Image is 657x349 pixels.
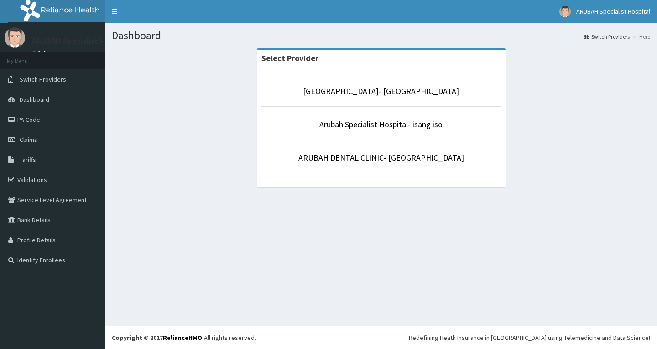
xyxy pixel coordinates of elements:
[576,7,650,16] span: ARUBAH Specialist Hospital
[5,27,25,48] img: User Image
[319,119,443,130] a: Arubah Specialist Hospital- isang iso
[32,37,130,45] p: ARUBAH Specialist Hospital
[105,326,657,349] footer: All rights reserved.
[20,75,66,83] span: Switch Providers
[20,156,36,164] span: Tariffs
[303,86,459,96] a: [GEOGRAPHIC_DATA]- [GEOGRAPHIC_DATA]
[20,135,37,144] span: Claims
[163,333,202,342] a: RelianceHMO
[112,333,204,342] strong: Copyright © 2017 .
[32,50,54,56] a: Online
[112,30,650,42] h1: Dashboard
[584,33,630,41] a: Switch Providers
[559,6,571,17] img: User Image
[631,33,650,41] li: Here
[20,95,49,104] span: Dashboard
[298,152,464,163] a: ARUBAH DENTAL CLINIC- [GEOGRAPHIC_DATA]
[261,53,318,63] strong: Select Provider
[409,333,650,342] div: Redefining Heath Insurance in [GEOGRAPHIC_DATA] using Telemedicine and Data Science!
